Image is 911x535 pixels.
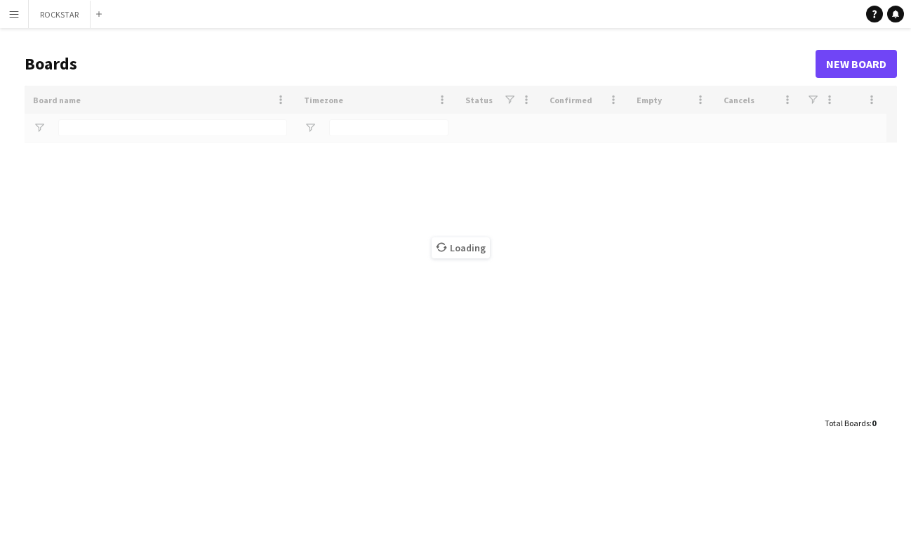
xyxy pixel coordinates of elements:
[816,50,897,78] a: New Board
[825,409,876,437] div: :
[432,237,490,258] span: Loading
[29,1,91,28] button: ROCKSTAR
[825,418,870,428] span: Total Boards
[872,418,876,428] span: 0
[25,53,816,74] h1: Boards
